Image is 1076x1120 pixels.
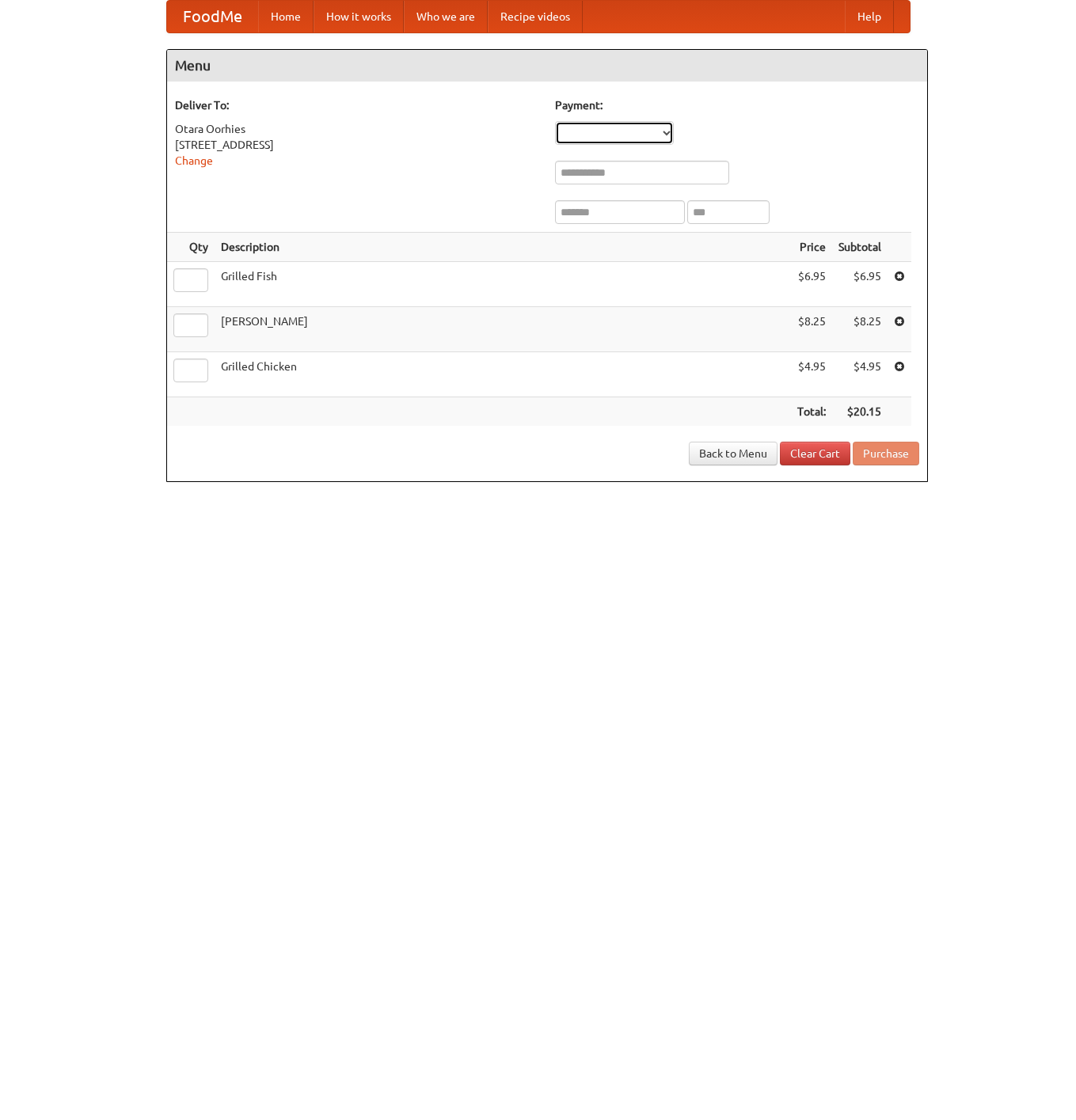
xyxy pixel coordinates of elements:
div: Otara Oorhies [175,121,539,137]
a: Home [258,1,314,32]
h4: Menu [167,50,927,82]
td: Grilled Chicken [215,352,791,397]
td: $8.25 [832,307,888,352]
a: Back to Menu [689,442,778,465]
a: How it works [314,1,404,32]
th: Total: [791,397,832,427]
th: $20.15 [832,397,888,427]
a: Who we are [404,1,488,32]
th: Subtotal [832,233,888,262]
th: Description [215,233,791,262]
h5: Deliver To: [175,97,539,113]
td: Grilled Fish [215,262,791,307]
button: Purchase [853,442,919,465]
div: [STREET_ADDRESS] [175,137,539,153]
a: Help [845,1,894,32]
th: Qty [167,233,215,262]
th: Price [791,233,832,262]
td: [PERSON_NAME] [215,307,791,352]
td: $4.95 [791,352,832,397]
a: FoodMe [167,1,258,32]
a: Clear Cart [780,442,850,465]
td: $6.95 [832,262,888,307]
a: Recipe videos [488,1,583,32]
td: $4.95 [832,352,888,397]
h5: Payment: [555,97,919,113]
td: $6.95 [791,262,832,307]
a: Change [175,154,213,167]
td: $8.25 [791,307,832,352]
